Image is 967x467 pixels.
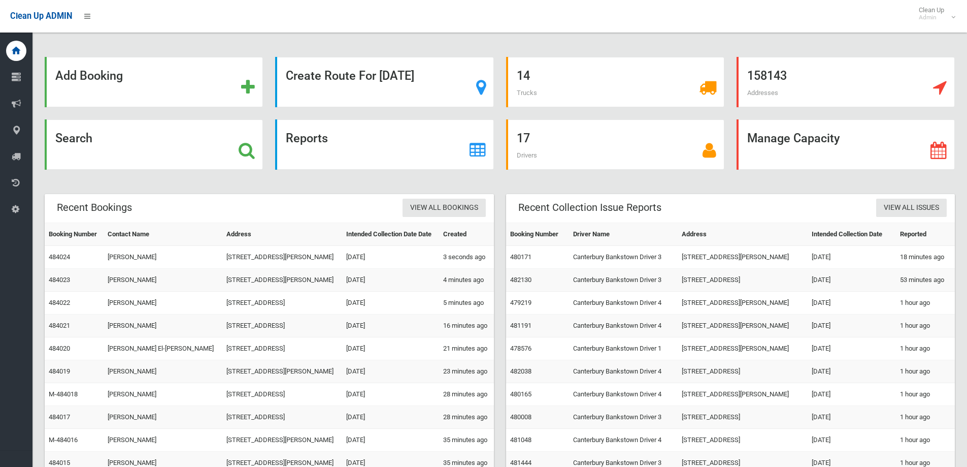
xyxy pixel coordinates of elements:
td: 3 seconds ago [439,246,493,269]
a: 484023 [49,276,70,284]
td: 23 minutes ago [439,360,493,383]
strong: Manage Capacity [747,131,840,145]
td: [DATE] [342,292,439,315]
a: 484020 [49,345,70,352]
td: [DATE] [808,269,896,292]
td: [STREET_ADDRESS] [222,315,342,337]
td: 1 hour ago [896,429,955,452]
td: [STREET_ADDRESS][PERSON_NAME] [678,337,807,360]
td: [STREET_ADDRESS][PERSON_NAME] [222,360,342,383]
td: [STREET_ADDRESS][PERSON_NAME] [222,269,342,292]
td: [DATE] [342,429,439,452]
td: [DATE] [808,292,896,315]
td: [PERSON_NAME] [104,292,222,315]
a: 481444 [510,459,531,466]
a: 484021 [49,322,70,329]
td: 1 hour ago [896,292,955,315]
td: Canterbury Bankstown Driver 3 [569,269,678,292]
a: Create Route For [DATE] [275,57,493,107]
td: 1 hour ago [896,383,955,406]
th: Intended Collection Date [808,223,896,246]
td: [PERSON_NAME] [104,360,222,383]
a: 480171 [510,253,531,261]
td: Canterbury Bankstown Driver 3 [569,246,678,269]
td: [STREET_ADDRESS] [678,360,807,383]
header: Recent Bookings [45,198,144,217]
td: [DATE] [808,315,896,337]
td: [DATE] [342,360,439,383]
td: [DATE] [808,429,896,452]
a: 484017 [49,413,70,421]
td: [STREET_ADDRESS] [678,406,807,429]
td: 1 hour ago [896,406,955,429]
td: [DATE] [808,406,896,429]
strong: Add Booking [55,69,123,83]
td: Canterbury Bankstown Driver 1 [569,337,678,360]
span: Drivers [517,151,537,159]
td: [DATE] [342,383,439,406]
td: [STREET_ADDRESS] [678,429,807,452]
td: 18 minutes ago [896,246,955,269]
strong: Create Route For [DATE] [286,69,414,83]
td: [DATE] [342,315,439,337]
small: Admin [919,14,944,21]
td: [DATE] [342,406,439,429]
td: [STREET_ADDRESS][PERSON_NAME] [222,429,342,452]
a: 158143 Addresses [737,57,955,107]
span: Clean Up [914,6,954,21]
th: Address [222,223,342,246]
td: 35 minutes ago [439,429,493,452]
td: 16 minutes ago [439,315,493,337]
td: Canterbury Bankstown Driver 4 [569,292,678,315]
a: View All Bookings [403,199,486,217]
a: 481048 [510,436,531,444]
td: [PERSON_NAME] El-[PERSON_NAME] [104,337,222,360]
a: 478576 [510,345,531,352]
th: Booking Number [506,223,570,246]
th: Driver Name [569,223,678,246]
a: 484019 [49,367,70,375]
a: View All Issues [876,199,947,217]
a: Manage Capacity [737,119,955,170]
td: 5 minutes ago [439,292,493,315]
td: [DATE] [808,360,896,383]
strong: 14 [517,69,530,83]
a: Reports [275,119,493,170]
span: Clean Up ADMIN [10,11,72,21]
td: [DATE] [808,337,896,360]
span: Addresses [747,89,778,97]
th: Contact Name [104,223,222,246]
a: Search [45,119,263,170]
th: Created [439,223,493,246]
td: Canterbury Bankstown Driver 4 [569,429,678,452]
th: Reported [896,223,955,246]
th: Intended Collection Date Date [342,223,439,246]
td: [STREET_ADDRESS] [222,406,342,429]
td: 1 hour ago [896,337,955,360]
td: [PERSON_NAME] [104,383,222,406]
td: [PERSON_NAME] [104,246,222,269]
td: [PERSON_NAME] [104,406,222,429]
td: 28 minutes ago [439,383,493,406]
a: 480165 [510,390,531,398]
a: 482038 [510,367,531,375]
strong: Reports [286,131,328,145]
td: [DATE] [342,246,439,269]
strong: 158143 [747,69,787,83]
td: 28 minutes ago [439,406,493,429]
td: Canterbury Bankstown Driver 4 [569,383,678,406]
td: [STREET_ADDRESS] [678,269,807,292]
a: 481191 [510,322,531,329]
td: [DATE] [808,383,896,406]
td: 1 hour ago [896,360,955,383]
a: 17 Drivers [506,119,724,170]
td: [STREET_ADDRESS][PERSON_NAME] [222,246,342,269]
td: [STREET_ADDRESS] [222,337,342,360]
td: [STREET_ADDRESS] [222,292,342,315]
td: [STREET_ADDRESS][PERSON_NAME] [678,315,807,337]
td: [STREET_ADDRESS][PERSON_NAME] [678,246,807,269]
td: Canterbury Bankstown Driver 4 [569,360,678,383]
a: M-484018 [49,390,78,398]
th: Booking Number [45,223,104,246]
td: 21 minutes ago [439,337,493,360]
